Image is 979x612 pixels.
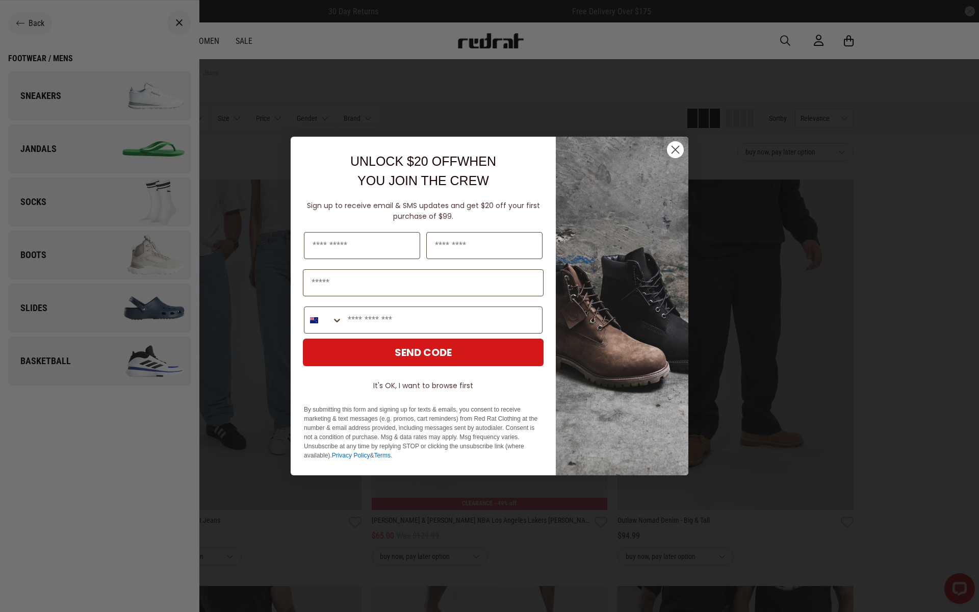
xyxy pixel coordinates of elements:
[457,154,496,168] span: WHEN
[556,137,688,475] img: f7662613-148e-4c88-9575-6c6b5b55a647.jpeg
[8,4,39,35] button: Open LiveChat chat widget
[303,376,544,395] button: It's OK, I want to browse first
[304,232,420,259] input: First Name
[303,339,544,366] button: SEND CODE
[304,307,343,333] button: Search Countries
[350,154,457,168] span: UNLOCK $20 OFF
[307,200,540,221] span: Sign up to receive email & SMS updates and get $20 off your first purchase of $99.
[332,452,370,459] a: Privacy Policy
[357,173,489,188] span: YOU JOIN THE CREW
[374,452,391,459] a: Terms
[310,316,318,324] img: New Zealand
[666,141,684,159] button: Close dialog
[303,269,544,296] input: Email
[304,405,543,460] p: By submitting this form and signing up for texts & emails, you consent to receive marketing & tex...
